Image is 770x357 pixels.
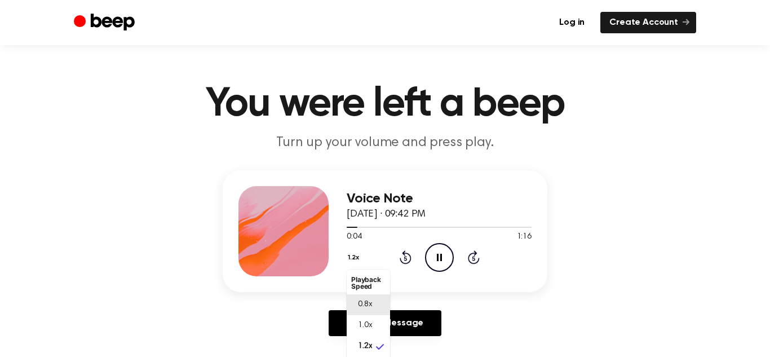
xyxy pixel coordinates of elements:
[329,310,441,336] a: Reply to Message
[347,209,426,219] span: [DATE] · 09:42 PM
[517,231,532,243] span: 1:16
[347,231,361,243] span: 0:04
[347,191,532,206] h3: Voice Note
[358,299,372,311] span: 0.8x
[96,84,674,125] h1: You were left a beep
[600,12,696,33] a: Create Account
[550,12,594,33] a: Log in
[74,12,138,34] a: Beep
[347,248,364,267] button: 1.2x
[358,341,372,352] span: 1.2x
[358,320,372,332] span: 1.0x
[169,134,601,152] p: Turn up your volume and press play.
[347,272,390,294] li: Playback Speed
